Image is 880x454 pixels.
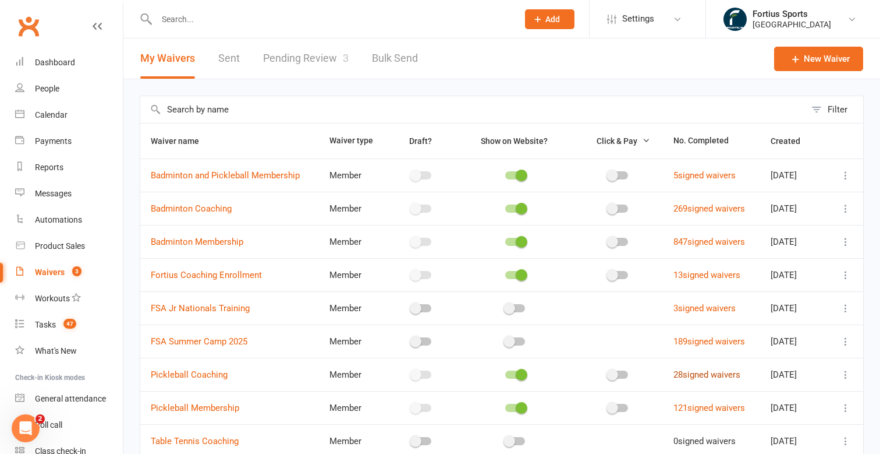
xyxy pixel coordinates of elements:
[15,154,123,181] a: Reports
[151,403,239,413] a: Pickleball Membership
[263,38,349,79] a: Pending Review3
[828,103,847,117] div: Filter
[153,11,510,27] input: Search...
[806,96,863,123] button: Filter
[319,291,387,325] td: Member
[35,394,106,403] div: General attendance
[35,294,70,303] div: Workouts
[319,391,387,424] td: Member
[35,346,77,356] div: What's New
[218,38,240,79] a: Sent
[15,207,123,233] a: Automations
[673,270,740,280] a: 13signed waivers
[760,325,826,358] td: [DATE]
[151,237,243,247] a: Badminton Membership
[663,124,760,159] th: No. Completed
[622,6,654,32] span: Settings
[35,420,62,430] div: Roll call
[771,134,813,148] button: Created
[35,84,59,93] div: People
[319,192,387,225] td: Member
[319,124,387,159] th: Waiver type
[319,325,387,358] td: Member
[319,159,387,192] td: Member
[771,136,813,146] span: Created
[673,336,745,347] a: 189signed waivers
[15,102,123,128] a: Calendar
[36,414,45,424] span: 2
[760,225,826,258] td: [DATE]
[15,128,123,154] a: Payments
[723,8,747,31] img: thumb_image1743802567.png
[319,225,387,258] td: Member
[673,369,740,380] a: 28signed waivers
[760,358,826,391] td: [DATE]
[597,136,637,146] span: Click & Pay
[151,369,228,380] a: Pickleball Coaching
[525,9,574,29] button: Add
[15,312,123,338] a: Tasks 47
[63,319,76,329] span: 47
[151,336,247,347] a: FSA Summer Camp 2025
[151,436,239,446] a: Table Tennis Coaching
[151,203,232,214] a: Badminton Coaching
[15,338,123,364] a: What's New
[15,76,123,102] a: People
[35,241,85,251] div: Product Sales
[760,291,826,325] td: [DATE]
[35,110,68,119] div: Calendar
[319,258,387,291] td: Member
[15,50,123,76] a: Dashboard
[673,203,745,214] a: 269signed waivers
[753,19,831,30] div: [GEOGRAPHIC_DATA]
[151,134,212,148] button: Waiver name
[35,268,65,277] div: Waivers
[140,96,806,123] input: Search by name
[35,136,72,146] div: Payments
[545,15,560,24] span: Add
[35,189,72,198] div: Messages
[12,414,40,442] iframe: Intercom live chat
[35,163,63,172] div: Reports
[673,403,745,413] a: 121signed waivers
[72,266,81,276] span: 3
[760,391,826,424] td: [DATE]
[673,436,736,446] span: 0 signed waivers
[470,134,560,148] button: Show on Website?
[140,38,195,79] button: My Waivers
[35,215,82,224] div: Automations
[151,136,212,146] span: Waiver name
[399,134,445,148] button: Draft?
[673,237,745,247] a: 847signed waivers
[15,181,123,207] a: Messages
[319,358,387,391] td: Member
[481,136,548,146] span: Show on Website?
[151,170,300,181] a: Badminton and Pickleball Membership
[151,270,262,280] a: Fortius Coaching Enrollment
[15,259,123,286] a: Waivers 3
[15,386,123,412] a: General attendance kiosk mode
[760,192,826,225] td: [DATE]
[586,134,650,148] button: Click & Pay
[673,170,736,181] a: 5signed waivers
[760,159,826,192] td: [DATE]
[35,58,75,67] div: Dashboard
[673,303,736,314] a: 3signed waivers
[372,38,418,79] a: Bulk Send
[15,233,123,259] a: Product Sales
[15,286,123,312] a: Workouts
[753,9,831,19] div: Fortius Sports
[14,12,43,41] a: Clubworx
[343,52,349,64] span: 3
[409,136,432,146] span: Draft?
[15,412,123,438] a: Roll call
[760,258,826,291] td: [DATE]
[151,303,250,314] a: FSA Jr Nationals Training
[774,47,863,71] a: New Waiver
[35,320,56,329] div: Tasks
